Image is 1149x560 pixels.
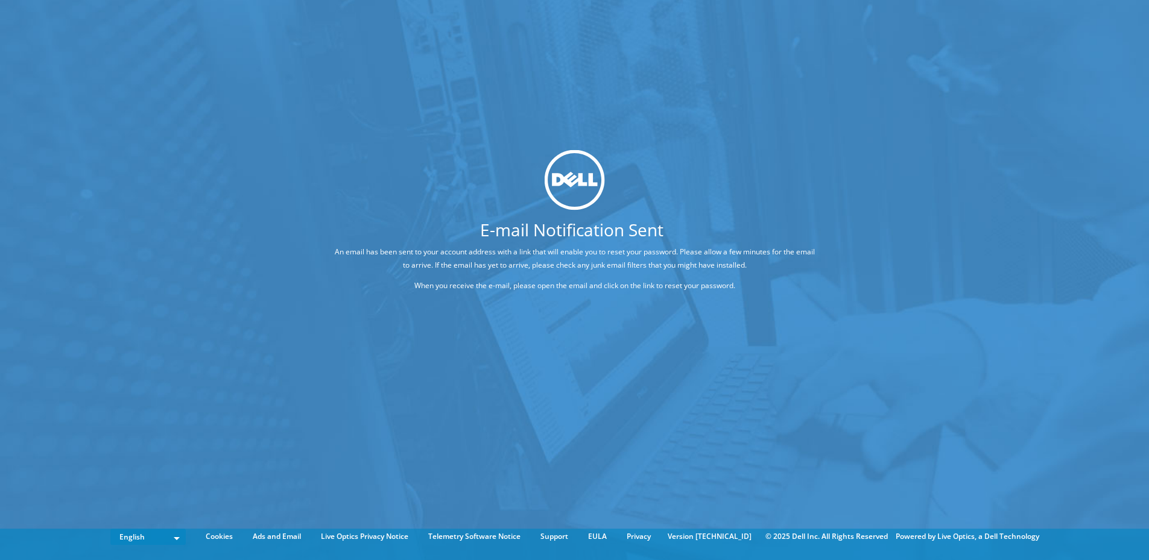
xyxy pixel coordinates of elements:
[545,149,605,210] img: dell_svg_logo.svg
[759,530,894,543] li: © 2025 Dell Inc. All Rights Reserved
[312,530,417,543] a: Live Optics Privacy Notice
[287,221,856,238] h1: E-mail Notification Sent
[332,279,817,292] p: When you receive the e-mail, please open the email and click on the link to reset your password.
[662,530,758,543] li: Version [TECHNICAL_ID]
[197,530,242,543] a: Cookies
[419,530,530,543] a: Telemetry Software Notice
[244,530,310,543] a: Ads and Email
[579,530,616,543] a: EULA
[531,530,577,543] a: Support
[896,530,1039,543] li: Powered by Live Optics, a Dell Technology
[618,530,660,543] a: Privacy
[332,245,817,272] p: An email has been sent to your account address with a link that will enable you to reset your pas...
